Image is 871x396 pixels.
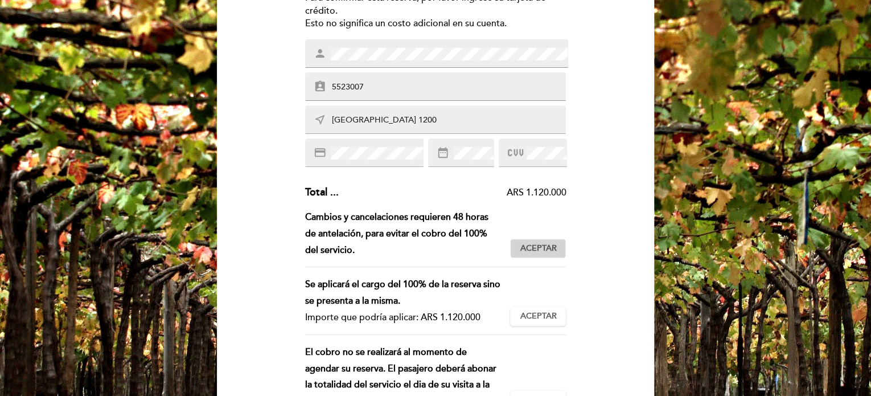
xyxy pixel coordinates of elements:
[314,113,326,126] i: near_me
[314,80,326,93] i: assignment_ind
[510,239,566,258] button: Aceptar
[437,146,449,159] i: date_range
[331,81,568,94] input: Documento de identidad o Número de Pasaporte
[520,243,556,255] span: Aceptar
[520,311,556,322] span: Aceptar
[314,47,326,60] i: person
[314,146,326,159] i: credit_card
[339,186,566,199] div: ARS 1.120.000
[305,186,339,198] span: Total ...
[510,307,566,326] button: Aceptar
[305,309,502,326] div: Importe que podría aplicar: ARS 1.120.000
[305,209,511,258] div: Cambios y cancelaciones requieren 48 horas de antelación, para evitar el cobro del 100% del servi...
[331,114,568,127] input: Dirección
[305,276,502,309] div: Se aplicará el cargo del 100% de la reserva sino se presenta a la misma.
